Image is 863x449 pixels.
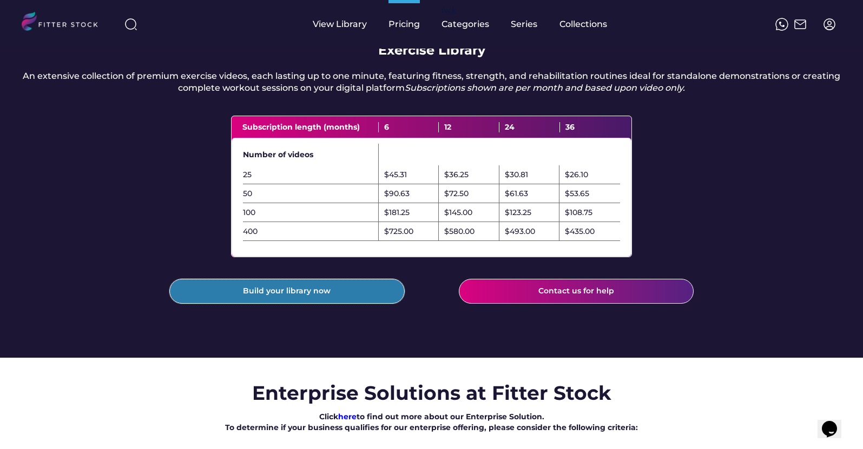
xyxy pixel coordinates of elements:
div: 24 [499,122,560,133]
div: 12 [439,122,499,133]
button: Contact us for help [459,279,694,304]
em: Subscriptions shown are per month and based upon video only. [405,83,685,93]
div: 100 [243,207,378,218]
div: $36.25 [444,170,469,180]
div: View Library [313,18,367,30]
div: Collections [559,18,607,30]
button: Build your library now [169,279,405,304]
h3: Enterprise Solutions at Fitter Stock [252,379,611,406]
div: $181.25 [384,207,410,218]
div: 36 [560,122,621,133]
div: Click to find out more about our Enterprise Solution. To determine if your business qualifies for... [225,412,638,433]
div: $45.31 [384,170,407,180]
img: Frame%2051.svg [794,18,807,31]
div: $61.63 [505,189,528,199]
div: Pricing [388,18,420,30]
div: Number of videos [243,150,378,160]
iframe: chat widget [818,406,852,438]
div: $30.81 [505,170,528,180]
div: Exercise Library [378,41,485,59]
img: LOGO.svg [22,12,107,34]
div: fvck [442,5,456,16]
div: $26.10 [565,170,588,180]
div: $725.00 [384,226,413,237]
div: $72.50 [444,189,469,199]
div: Series [511,18,538,30]
div: 400 [243,226,378,237]
img: search-normal%203.svg [124,18,137,31]
div: $435.00 [565,226,595,237]
div: Subscription length (months) [242,122,379,133]
div: $145.00 [444,207,472,218]
div: 25 [243,170,378,180]
a: here [338,412,357,421]
div: 50 [243,189,378,199]
div: $108.75 [565,207,592,218]
div: An extensive collection of premium exercise videos, each lasting up to one minute, featuring fitn... [22,70,841,95]
div: $90.63 [384,189,410,199]
div: 6 [379,122,439,133]
div: $493.00 [505,226,535,237]
img: meteor-icons_whatsapp%20%281%29.svg [775,18,788,31]
div: $53.65 [565,189,589,199]
div: $123.25 [505,207,531,218]
div: Categories [442,18,489,30]
div: $580.00 [444,226,475,237]
img: profile-circle.svg [823,18,836,31]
